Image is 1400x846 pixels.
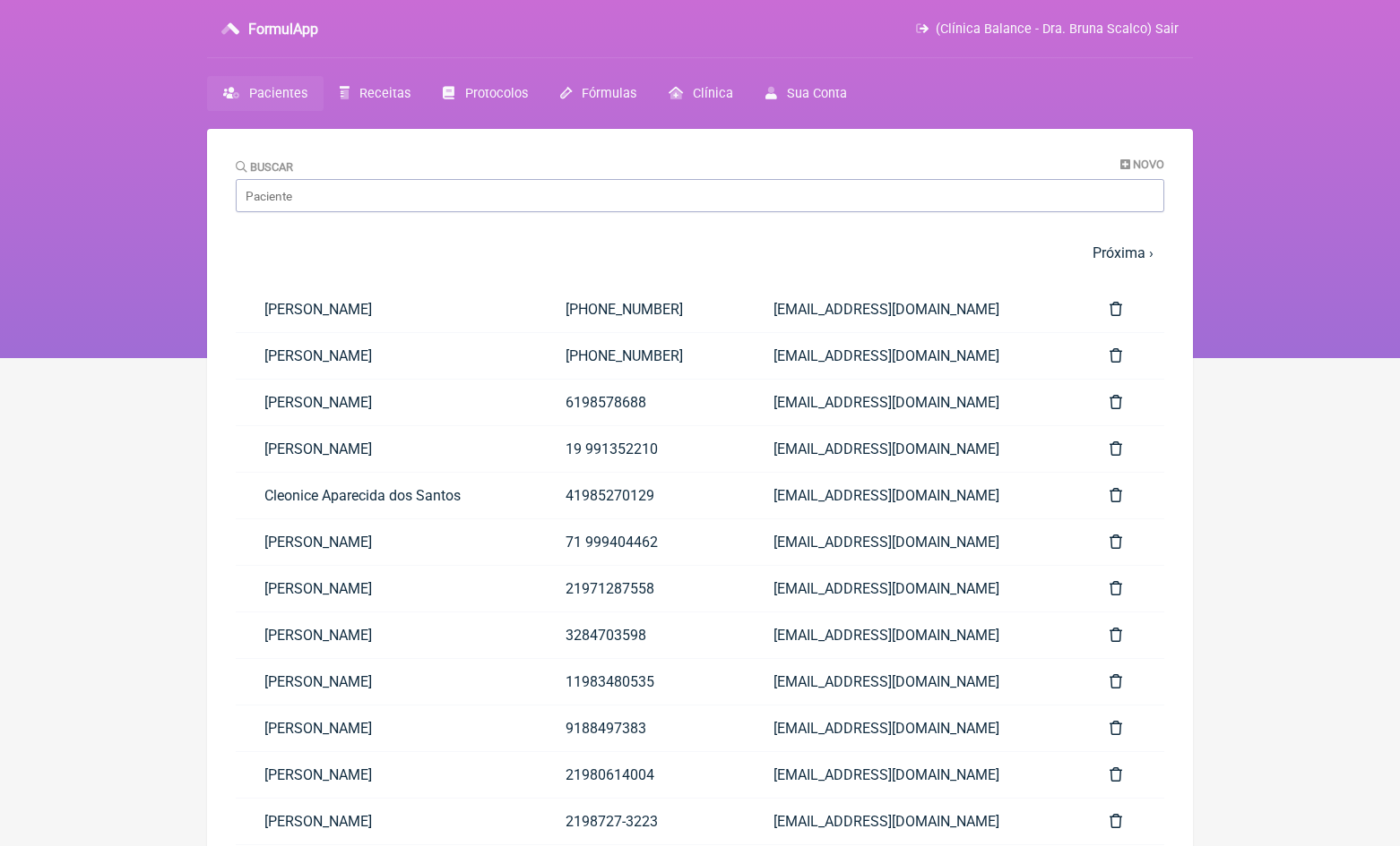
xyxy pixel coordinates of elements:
a: Cleonice Aparecida dos Santos [236,473,537,518]
a: Novo [1120,158,1164,171]
a: Fórmulas [544,76,652,111]
a: [PERSON_NAME] [236,659,537,705]
span: Novo [1133,158,1164,171]
a: 3284703598 [537,612,745,658]
a: [PERSON_NAME] [236,752,537,798]
a: [PERSON_NAME] [236,799,537,844]
span: Fórmulas [582,86,636,101]
a: [EMAIL_ADDRESS][DOMAIN_NAME] [745,566,1081,611]
a: [PHONE_NUMBER] [537,286,745,332]
span: (Clínica Balance - Dra. Bruna Scalco) Sair [936,21,1179,37]
a: [EMAIL_ADDRESS][DOMAIN_NAME] [745,380,1081,425]
a: Protocolos [427,76,543,111]
a: [PERSON_NAME] [236,519,537,565]
a: [PERSON_NAME] [236,612,537,658]
span: Sua Conta [787,86,847,101]
a: 71 999404462 [537,519,745,565]
a: 21971287558 [537,566,745,611]
a: [PERSON_NAME] [236,705,537,751]
span: Receitas [359,86,410,101]
a: 2198727-3223 [537,799,745,844]
a: [EMAIL_ADDRESS][DOMAIN_NAME] [745,333,1081,379]
a: [PERSON_NAME] [236,333,537,379]
a: [EMAIL_ADDRESS][DOMAIN_NAME] [745,612,1081,658]
a: Próxima › [1093,244,1154,261]
a: [PERSON_NAME] [236,426,537,472]
a: (Clínica Balance - Dra. Bruna Scalco) Sair [916,21,1179,37]
a: 21980614004 [537,752,745,798]
a: [PERSON_NAME] [236,286,537,332]
a: [PHONE_NUMBER] [537,333,745,379]
span: Protocolos [465,86,528,101]
span: Pacientes [249,86,307,101]
a: [EMAIL_ADDRESS][DOMAIN_NAME] [745,286,1081,332]
label: Buscar [236,160,293,174]
a: [EMAIL_ADDRESS][DOMAIN_NAME] [745,426,1081,472]
a: 41985270129 [537,473,745,518]
input: Paciente [236,179,1164,212]
a: 6198578688 [537,380,745,425]
a: [EMAIL_ADDRESS][DOMAIN_NAME] [745,659,1081,705]
a: [EMAIL_ADDRESS][DOMAIN_NAME] [745,799,1081,844]
a: Sua Conta [749,76,863,111]
a: 9188497383 [537,705,745,751]
a: [EMAIL_ADDRESS][DOMAIN_NAME] [745,519,1081,565]
h3: FormulApp [248,21,318,38]
a: [PERSON_NAME] [236,380,537,425]
span: Clínica [693,86,733,101]
a: 19 991352210 [537,426,745,472]
a: [EMAIL_ADDRESS][DOMAIN_NAME] [745,473,1081,518]
a: 11983480535 [537,659,745,705]
a: [EMAIL_ADDRESS][DOMAIN_NAME] [745,752,1081,798]
a: Pacientes [207,76,324,111]
a: Receitas [324,76,427,111]
nav: pager [236,234,1164,272]
a: Clínica [652,76,749,111]
a: [EMAIL_ADDRESS][DOMAIN_NAME] [745,705,1081,751]
a: [PERSON_NAME] [236,566,537,611]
